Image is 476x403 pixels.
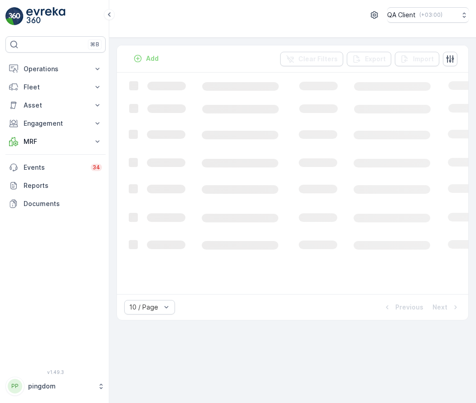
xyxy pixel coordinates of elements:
[24,119,87,128] p: Engagement
[24,83,87,92] p: Fleet
[24,137,87,146] p: MRF
[5,177,106,195] a: Reports
[5,195,106,213] a: Documents
[432,303,447,312] p: Next
[5,78,106,96] button: Fleet
[432,302,461,313] button: Next
[26,7,65,25] img: logo_light-DOdMpM7g.png
[92,164,100,171] p: 34
[382,302,424,313] button: Previous
[395,52,439,66] button: Import
[146,54,159,63] p: Add
[8,379,22,393] div: PP
[5,7,24,25] img: logo
[365,54,386,64] p: Export
[280,52,343,66] button: Clear Filters
[387,10,416,20] p: QA Client
[5,96,106,114] button: Asset
[419,11,442,19] p: ( +03:00 )
[5,158,106,177] a: Events34
[90,41,99,48] p: ⌘B
[24,163,85,172] p: Events
[5,369,106,375] span: v 1.49.3
[5,60,106,78] button: Operations
[130,53,162,64] button: Add
[24,199,102,208] p: Documents
[413,54,434,64] p: Import
[5,133,106,151] button: MRF
[28,382,93,391] p: pingdom
[24,181,102,190] p: Reports
[24,64,87,74] p: Operations
[24,101,87,110] p: Asset
[395,303,423,312] p: Previous
[387,7,469,23] button: QA Client(+03:00)
[347,52,391,66] button: Export
[5,114,106,133] button: Engagement
[5,377,106,396] button: PPpingdom
[298,54,338,64] p: Clear Filters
